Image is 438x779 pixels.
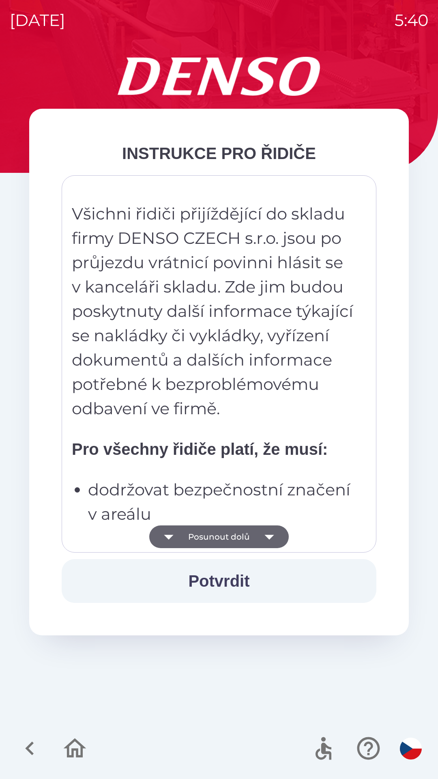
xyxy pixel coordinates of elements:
[400,738,422,760] img: cs flag
[10,8,65,32] p: [DATE]
[395,8,428,32] p: 5:40
[62,141,376,166] div: INSTRUKCE PRO ŘIDIČE
[88,478,355,526] p: dodržovat bezpečnostní značení v areálu
[62,559,376,603] button: Potvrdit
[149,525,289,548] button: Posunout dolů
[72,202,355,421] p: Všichni řidiči přijíždějící do skladu firmy DENSO CZECH s.r.o. jsou po průjezdu vrátnicí povinni ...
[72,440,328,458] strong: Pro všechny řidiče platí, že musí:
[29,57,409,96] img: Logo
